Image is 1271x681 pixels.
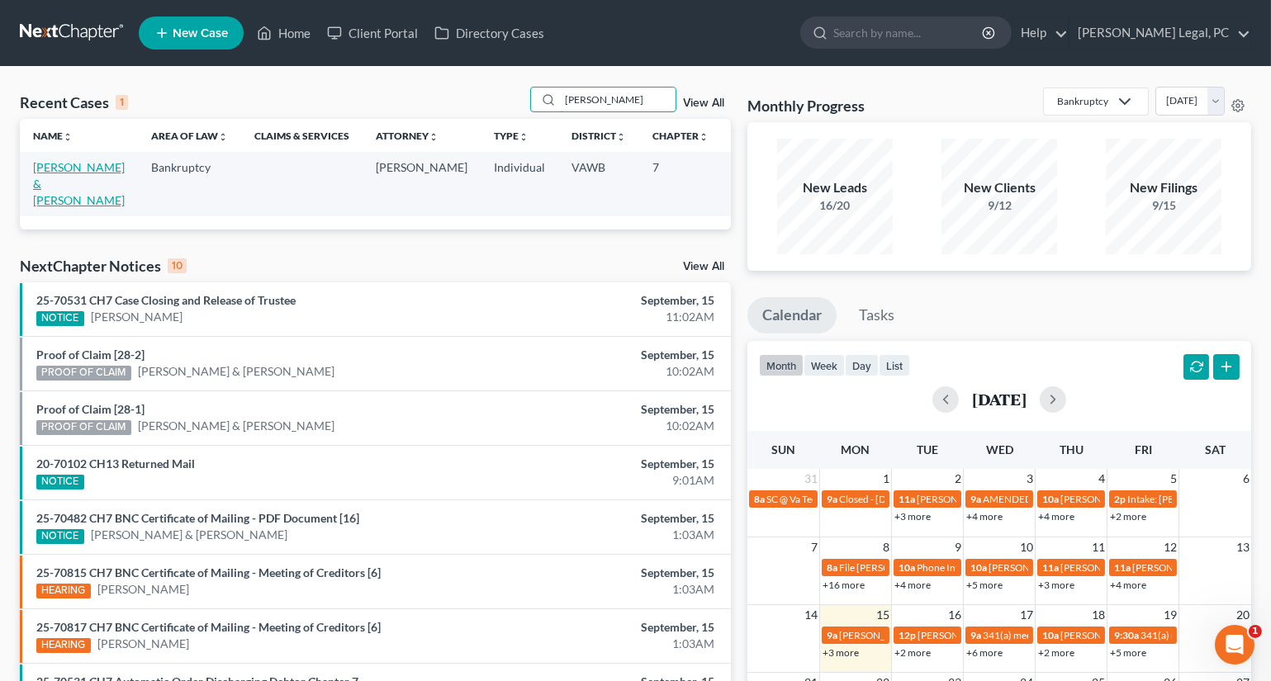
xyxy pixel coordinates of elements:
a: 25-70815 CH7 BNC Certificate of Mailing - Meeting of Creditors [6] [36,565,381,579]
span: 5 [1169,469,1179,489]
i: unfold_more [63,132,73,142]
div: NOTICE [36,475,84,489]
a: Attorneyunfold_more [376,130,439,142]
div: NOTICE [36,529,84,544]
button: list [879,354,910,376]
a: Client Portal [319,18,426,48]
a: +4 more [966,510,1003,523]
i: unfold_more [519,132,529,142]
td: [PERSON_NAME] [363,152,481,215]
div: 1:03AM [500,636,714,652]
span: 10a [970,561,987,574]
div: September, 15 [500,510,714,527]
div: New Leads [777,178,893,197]
a: [PERSON_NAME] [97,581,189,598]
span: 1 [881,469,891,489]
a: [PERSON_NAME] Legal, PC [1069,18,1250,48]
span: 9a [827,629,837,641]
span: 18 [1090,605,1107,625]
button: day [845,354,879,376]
a: 25-70531 CH7 Case Closing and Release of Trustee [36,293,296,307]
div: 9/15 [1106,197,1221,214]
div: HEARING [36,638,91,653]
a: +4 more [894,579,931,591]
span: 2p [1114,493,1126,505]
a: Tasks [844,297,909,333]
div: September, 15 [500,292,714,309]
td: VAWB [558,152,639,215]
span: 9a [970,629,981,641]
th: Claims & Services [241,119,363,152]
button: week [804,354,845,376]
div: New Filings [1106,178,1221,197]
input: Search by name... [560,87,676,111]
span: Thu [1060,442,1084,456]
span: [PERSON_NAME] to sign [1060,629,1168,641]
div: PROOF OF CLAIM [36,366,131,381]
div: Bankruptcy [1057,94,1108,108]
span: 10a [1042,629,1059,641]
span: Sat [1205,442,1226,456]
a: [PERSON_NAME] & [PERSON_NAME] [91,527,287,543]
a: +2 more [1038,646,1074,659]
td: 25-70735 [722,152,801,215]
div: September, 15 [500,565,714,581]
a: [PERSON_NAME] [91,309,183,325]
a: View All [683,97,724,109]
span: 8 [881,537,891,557]
a: +6 more [966,646,1003,659]
span: 14 [803,605,819,625]
div: NOTICE [36,311,84,326]
div: Recent Cases [20,92,128,112]
div: September, 15 [500,619,714,636]
div: 9/12 [941,197,1057,214]
span: 6 [1241,469,1251,489]
span: Sun [771,442,795,456]
h3: Monthly Progress [747,96,865,116]
td: Individual [481,152,558,215]
div: 1 [116,95,128,110]
a: +5 more [966,579,1003,591]
div: 1:03AM [500,581,714,598]
i: unfold_more [218,132,228,142]
span: 11a [899,493,915,505]
span: [PERSON_NAME] to sign [917,493,1024,505]
a: +5 more [1110,646,1146,659]
a: Chapterunfold_more [652,130,709,142]
a: View All [683,261,724,272]
span: 19 [1162,605,1179,625]
span: Fri [1135,442,1152,456]
span: 13 [1235,537,1251,557]
a: +4 more [1038,510,1074,523]
div: 9:01AM [500,472,714,489]
span: 2 [953,469,963,489]
span: 11a [1114,561,1131,574]
div: 10:02AM [500,418,714,434]
span: SC @ Va Tech [766,493,823,505]
span: 20 [1235,605,1251,625]
span: 17 [1018,605,1035,625]
i: unfold_more [616,132,626,142]
span: 9 [953,537,963,557]
span: 10a [899,561,915,574]
a: [PERSON_NAME] [97,636,189,652]
span: 10 [1018,537,1035,557]
td: Bankruptcy [138,152,241,215]
span: 12p [899,629,916,641]
a: [PERSON_NAME] & [PERSON_NAME] [138,363,334,380]
a: +16 more [823,579,865,591]
a: +2 more [894,646,931,659]
td: 7 [639,152,722,215]
span: 7 [809,537,819,557]
a: +3 more [823,646,859,659]
a: Calendar [747,297,837,333]
div: HEARING [36,584,91,598]
a: Typeunfold_more [494,130,529,142]
div: 10:02AM [500,363,714,380]
span: 4 [1097,469,1107,489]
span: 3 [1025,469,1035,489]
span: File [PERSON_NAME] Plan [839,561,955,574]
span: 8a [827,561,837,574]
span: Mon [842,442,870,456]
span: 16 [946,605,963,625]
